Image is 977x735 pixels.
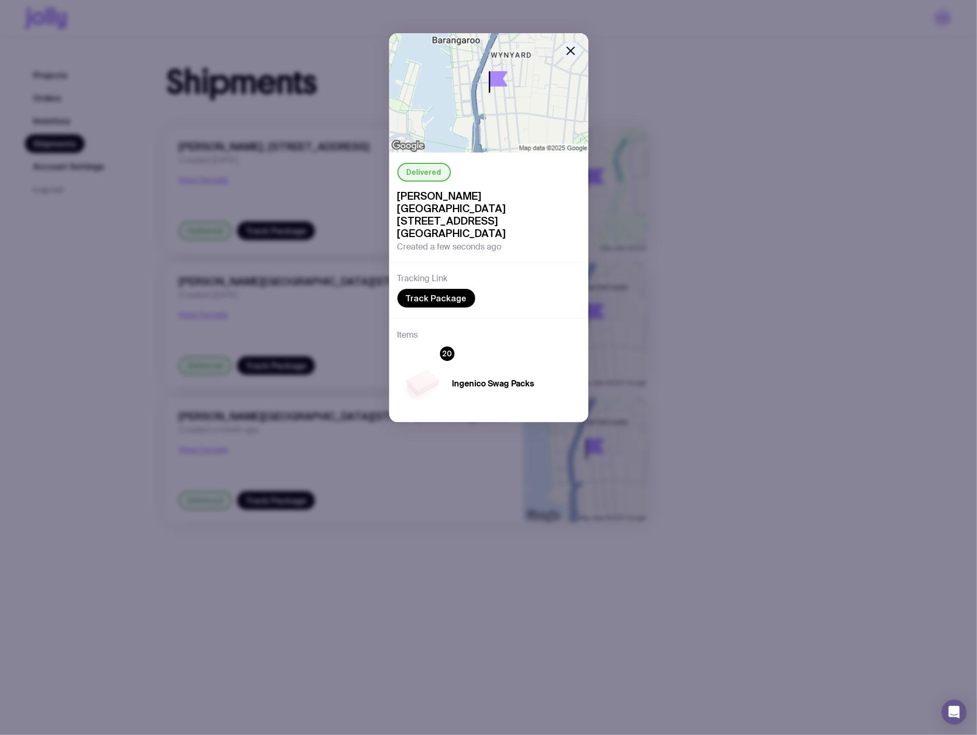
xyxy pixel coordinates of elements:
span: Created a few seconds ago [397,242,502,252]
div: Delivered [397,163,451,182]
a: Track Package [397,289,475,308]
h4: Ingenico Swag Packs [452,379,534,389]
img: staticmap [389,33,588,152]
div: Open Intercom Messenger [942,700,967,725]
div: 20 [440,346,455,361]
h3: Tracking Link [397,273,448,284]
span: [PERSON_NAME][GEOGRAPHIC_DATA][STREET_ADDRESS][GEOGRAPHIC_DATA] [397,190,580,240]
h3: Items [397,329,418,341]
